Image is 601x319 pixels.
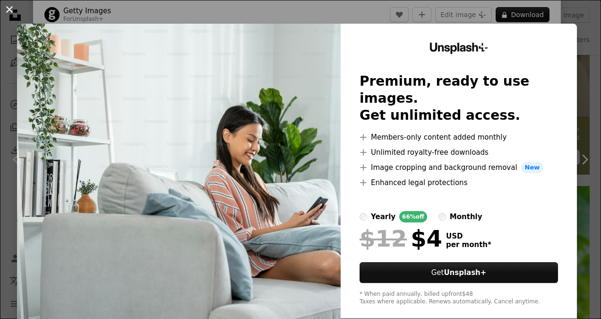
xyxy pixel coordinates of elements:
div: $4 [360,226,442,251]
h2: Premium, ready to use images. Get unlimited access. [360,73,558,124]
input: yearly66%off [360,213,367,221]
span: $12 [360,226,407,251]
span: New [521,162,544,173]
div: 66% off [399,211,427,222]
button: GetUnsplash+ [360,262,558,283]
div: yearly [371,211,395,222]
span: USD [446,232,491,240]
li: Unlimited royalty-free downloads [360,147,558,158]
li: Members-only content added monthly [360,132,558,143]
strong: Unsplash+ [444,268,486,277]
div: monthly [450,211,482,222]
span: per month * [446,240,491,249]
div: * When paid annually, billed upfront $48 Taxes where applicable. Renews automatically. Cancel any... [360,291,558,306]
li: Enhanced legal protections [360,177,558,188]
li: Image cropping and background removal [360,162,558,173]
input: monthly [438,213,446,221]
